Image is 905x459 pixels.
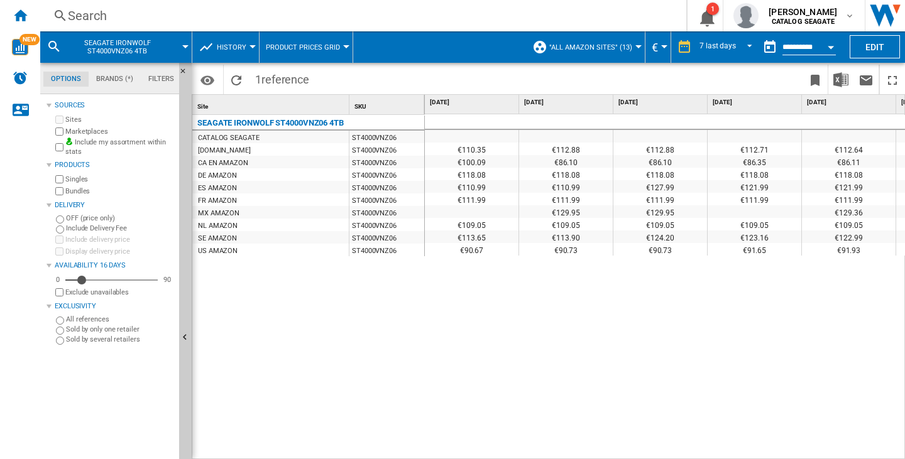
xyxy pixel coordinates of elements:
md-select: REPORTS.WIZARD.STEPS.REPORT.STEPS.REPORT_OPTIONS.PERIOD: 7 last days [698,37,757,58]
div: €109.05 [519,218,613,230]
img: excel-24x24.png [833,72,848,87]
input: Sites [55,116,63,124]
div: ST4000VNZ06 [349,231,424,244]
span: SKU [354,103,366,110]
div: €113.90 [519,230,613,243]
div: ST4000VNZ06 [349,219,424,231]
div: US AMAZON [198,245,238,257]
div: Products [55,160,174,170]
md-tab-item: Filters [141,72,182,87]
span: [DATE] [807,98,893,107]
div: 7 last days [699,41,736,50]
div: Sort None [352,95,424,114]
span: € [652,41,658,54]
span: NEW [19,34,40,45]
div: ST4000VNZ06 [349,244,424,256]
div: €110.35 [425,143,518,155]
label: Include Delivery Fee [66,224,174,233]
div: 0 [53,275,63,284]
div: €90.67 [425,243,518,256]
div: [DOMAIN_NAME] [198,144,251,157]
div: CATALOG SEAGATE [198,132,260,144]
div: History [199,31,253,63]
md-slider: Availability [65,274,158,286]
div: 1 [706,3,719,15]
input: Marketplaces [55,127,63,136]
input: Display delivery price [55,247,63,256]
div: €111.99 [613,193,707,205]
md-tab-item: Options [43,72,89,87]
div: €86.35 [708,155,801,168]
div: €113.65 [425,230,518,243]
div: ST4000VNZ06 [349,193,424,206]
div: €124.20 [613,230,707,243]
div: €91.65 [708,243,801,256]
span: Product prices grid [266,43,340,51]
span: [DATE] [618,98,705,107]
input: Sold by several retailers [56,337,64,345]
div: ST4000VNZ06 [349,168,424,181]
div: €86.10 [519,155,613,168]
div: €122.99 [802,230,896,243]
div: €86.10 [613,155,707,168]
div: ST4000VNZ06 [349,156,424,168]
input: All references [56,316,64,325]
div: NL AMAZON [198,220,238,232]
div: €90.73 [519,243,613,256]
div: €118.08 [519,168,613,180]
button: Download in Excel [828,65,853,94]
div: €118.08 [425,168,518,180]
div: €111.99 [519,193,613,205]
div: €109.05 [802,218,896,230]
div: [DATE] [427,95,518,111]
div: €121.99 [802,180,896,193]
button: "All Amazon Sites" (13) [549,31,639,63]
img: profile.jpg [733,3,759,28]
button: Send this report by email [853,65,879,94]
div: Search [68,7,654,24]
div: €110.99 [425,180,518,193]
div: €129.95 [613,205,707,218]
input: OFF (price only) [56,215,64,224]
span: [DATE] [713,98,799,107]
div: €123.16 [708,230,801,243]
div: FR AMAZON [198,195,237,207]
label: Sold by only one retailer [66,325,174,334]
button: Edit [850,35,900,58]
div: €110.99 [519,180,613,193]
div: €111.99 [802,193,896,205]
div: €112.88 [613,143,707,155]
input: Bundles [55,187,63,195]
div: €129.36 [802,205,896,218]
div: ST4000VNZ06 [349,143,424,156]
div: Delivery [55,200,174,210]
input: Sold by only one retailer [56,327,64,335]
input: Include Delivery Fee [56,225,64,234]
label: Include my assortment within stats [65,138,174,157]
div: SEAGATE IRONWOLF ST4000VNZ06 4TB [47,31,185,63]
label: OFF (price only) [66,213,174,223]
md-tab-item: Brands (*) [89,72,141,87]
md-menu: Currency [645,31,671,63]
div: €112.88 [519,143,613,155]
button: Reload [224,65,249,94]
div: ST4000VNZ06 [349,181,424,193]
img: alerts-logo.svg [13,70,28,85]
button: History [217,31,253,63]
div: €127.99 [613,180,707,193]
div: €109.05 [425,218,518,230]
div: MX AMAZON [198,207,239,220]
div: Sort None [195,95,349,114]
div: €91.93 [802,243,896,256]
span: [DATE] [430,98,516,107]
input: Include delivery price [55,235,63,244]
label: Sold by several retailers [66,335,174,344]
span: [PERSON_NAME] [769,6,837,18]
b: CATALOG SEAGATE [772,18,835,26]
div: SKU Sort None [352,95,424,114]
span: History [217,43,246,51]
button: Hide [179,63,194,85]
input: Display delivery price [55,288,63,296]
div: €118.08 [802,168,896,180]
div: €109.05 [613,218,707,230]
